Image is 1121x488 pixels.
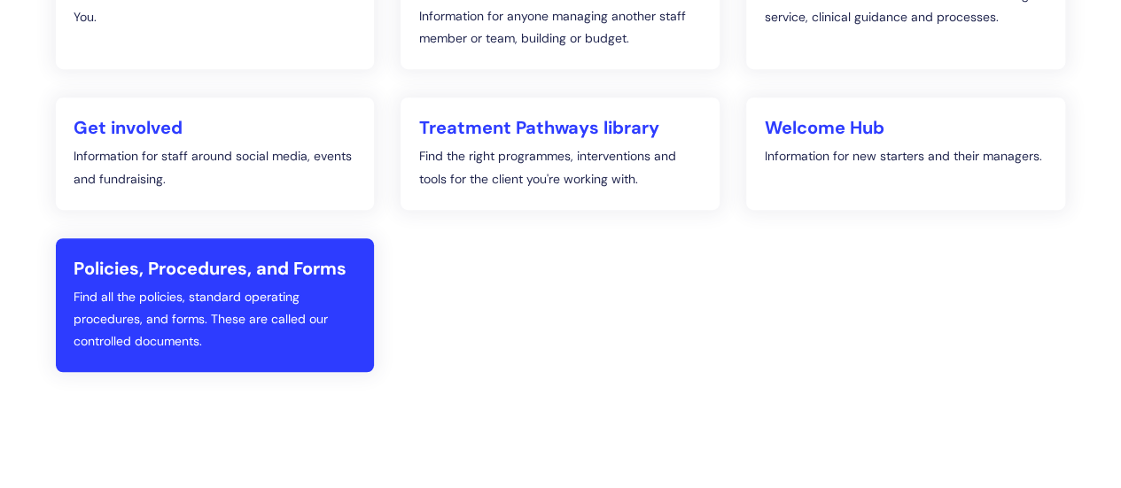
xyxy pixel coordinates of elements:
h2: Get involved [74,117,357,138]
p: Information for anyone managing another staff member or team, building or budget. [418,5,702,50]
p: Find the right programmes, interventions and tools for the client you're working with. [418,145,702,190]
a: Treatment Pathways library Find the right programmes, interventions and tools for the client you'... [401,97,720,209]
h2: Welcome Hub [764,117,1047,138]
h2: Treatment Pathways library [418,117,702,138]
h2: Policies, Procedures, and Forms [74,258,357,279]
p: Information for new starters and their managers. [764,145,1047,167]
p: Find all the policies, standard operating procedures, and forms. These are called our controlled ... [74,286,357,353]
a: Welcome Hub Information for new starters and their managers. [746,97,1065,209]
a: Get involved Information for staff around social media, events and fundraising. [56,97,375,209]
a: Policies, Procedures, and Forms Find all the policies, standard operating procedures, and forms. ... [56,238,375,373]
p: Information for staff around social media, events and fundraising. [74,145,357,190]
